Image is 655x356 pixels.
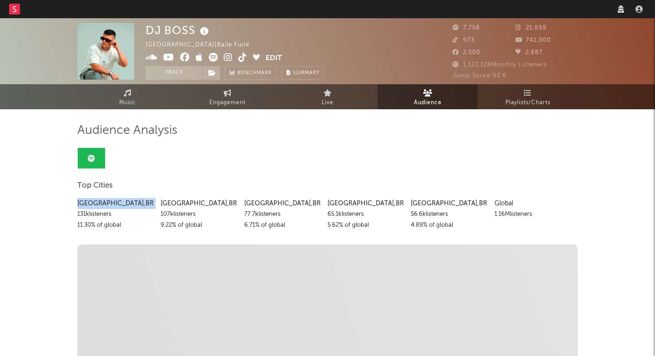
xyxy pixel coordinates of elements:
span: 1,122,128 Monthly Listeners [453,62,547,68]
div: 4.89 % of global [411,220,487,231]
div: 1.16M listeners [494,209,571,220]
span: Top Cities [77,180,113,191]
div: [GEOGRAPHIC_DATA] , BR [77,198,154,209]
div: [GEOGRAPHIC_DATA] , BR [411,198,487,209]
span: Music [119,97,136,108]
span: Summary [293,71,320,76]
div: 5.62 % of global [327,220,404,231]
div: DJ BOSS [146,23,211,38]
span: 2,500 [453,50,480,56]
div: 77.7k listeners [244,209,321,220]
div: [GEOGRAPHIC_DATA] | Baile Funk [146,40,260,51]
span: 741,000 [515,37,551,43]
a: Playlists/Charts [478,84,578,109]
span: Audience Analysis [77,125,177,136]
span: 7,758 [453,25,480,31]
div: Global [494,198,571,209]
div: 11.30 % of global [77,220,154,231]
a: Live [277,84,378,109]
span: 2,887 [515,50,543,56]
span: Live [322,97,333,108]
div: 6.71 % of global [244,220,321,231]
span: Benchmark [237,68,272,79]
div: [GEOGRAPHIC_DATA] , BR [327,198,404,209]
div: [GEOGRAPHIC_DATA] , BR [244,198,321,209]
a: Music [77,84,177,109]
button: Track [146,66,202,80]
span: 973 [453,37,474,43]
div: [GEOGRAPHIC_DATA] , BR [161,198,237,209]
span: Audience [414,97,442,108]
button: Edit [266,53,282,64]
div: 131k listeners [77,209,154,220]
span: Playlists/Charts [505,97,550,108]
span: Engagement [209,97,246,108]
span: Jump Score: 90.6 [453,73,507,79]
a: Engagement [177,84,277,109]
button: Summary [282,66,325,80]
a: Benchmark [225,66,277,80]
div: 65.1k listeners [327,209,404,220]
div: 9.22 % of global [161,220,237,231]
a: Audience [378,84,478,109]
span: 21,898 [515,25,547,31]
div: 107k listeners [161,209,237,220]
div: 56.6k listeners [411,209,487,220]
